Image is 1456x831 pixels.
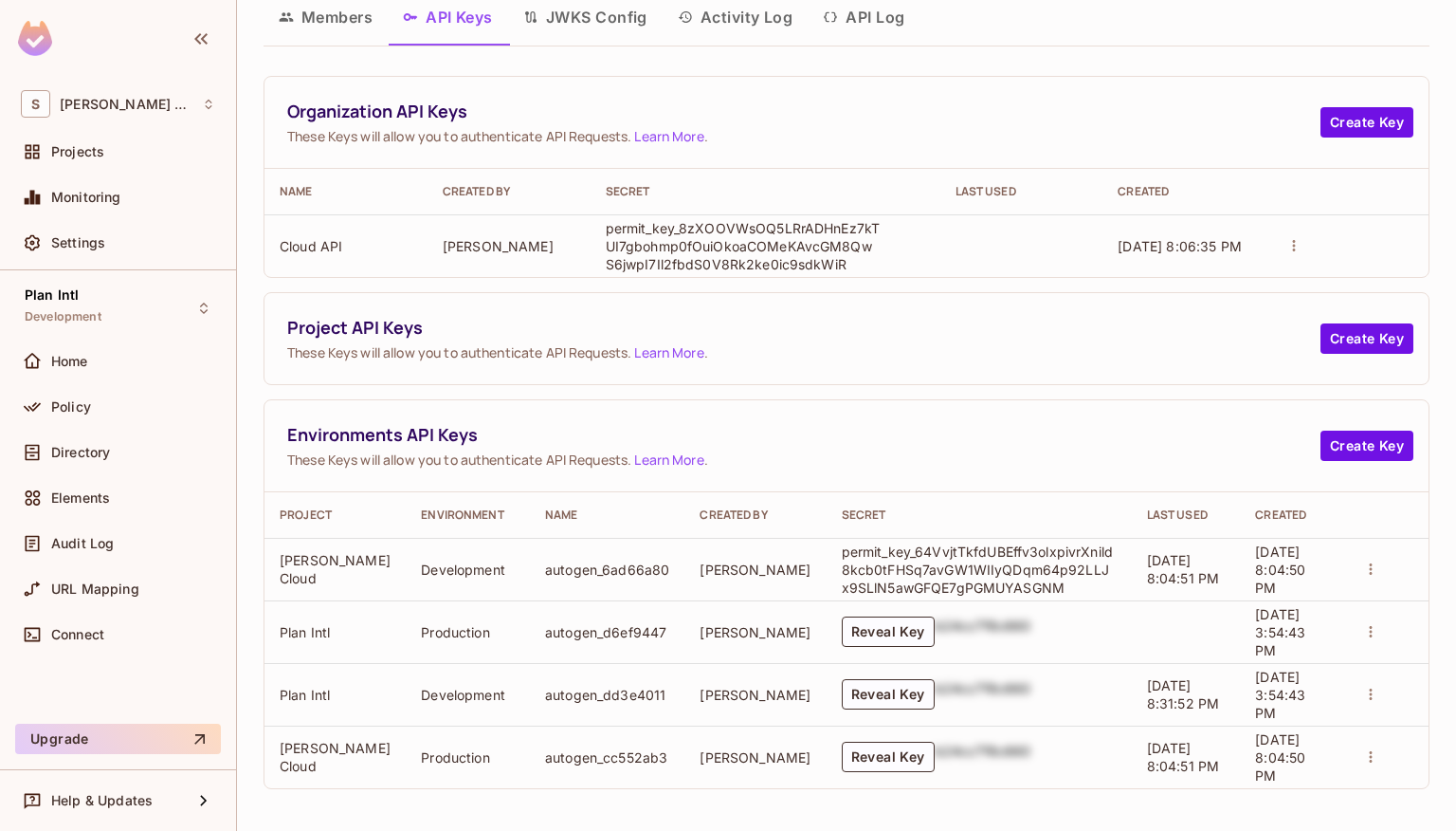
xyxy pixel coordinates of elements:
button: actions [1357,681,1384,708]
button: Reveal Key [842,742,935,772]
td: Development [406,538,530,600]
div: Created [1255,508,1327,523]
span: Directory [51,445,110,460]
span: These Keys will allow you to authenticate API Requests. . [287,343,1320,361]
button: actions [1357,619,1384,645]
span: Workspace: Sawala Cloud [60,97,192,112]
td: [PERSON_NAME] Cloud [264,538,406,600]
span: These Keys will allow you to authenticate API Requests. . [287,127,1320,145]
td: autogen_dd3e4011 [530,663,684,726]
div: Name [280,184,412,199]
span: Projects [51,144,104,159]
button: Upgrade [15,724,221,754]
span: URL Mapping [51,582,139,597]
p: permit_key_8zXOOVWsOQ5LRrADHnEz7kTUI7gbohmp0fOuiOkoaCOMeKAvcGM8QwS6jwpI7Il2fbdS0V8Rk2ke0ic9sdkWiR [606,219,881,273]
div: Last Used [955,184,1088,199]
span: [DATE] 3:54:43 PM [1255,606,1305,658]
span: Home [51,354,88,369]
button: Create Key [1320,107,1413,138]
button: Reveal Key [842,617,935,647]
div: Created By [700,508,810,523]
div: b24cc7f8c660 [935,617,1031,647]
td: [PERSON_NAME] [428,214,591,277]
span: Project API Keys [287,316,1320,340]
span: These Keys will allow you to authenticate API Requests. . [287,451,1320,469]
img: SReyMgAAAABJRU5ErkJggg== [18,21,52,56]
span: Connect [51,627,104,642]
span: Elements [51,490,110,506]
span: Environments API Keys [287,423,1320,447]
span: Development [25,309,101,324]
span: [DATE] 8:31:52 PM [1147,677,1220,711]
span: Help & Updates [51,793,153,808]
td: Development [406,663,530,726]
span: Settings [51,235,105,250]
button: actions [1357,556,1384,582]
div: Project [280,508,391,523]
span: [DATE] 8:04:51 PM [1147,740,1220,774]
td: [PERSON_NAME] [684,663,826,726]
span: Audit Log [51,536,114,551]
button: Reveal Key [842,679,935,710]
td: Production [406,600,530,663]
div: Environment [421,508,515,523]
div: b24cc7f8c660 [935,742,1031,772]
span: Organization API Keys [287,100,1320,123]
td: autogen_6ad66a80 [530,538,684,600]
td: Plan Intl [264,600,406,663]
button: actions [1357,744,1384,770]
td: autogen_cc552ab3 [530,726,684,788]
a: Learn More [634,343,703,361]
span: [DATE] 8:04:50 PM [1255,544,1305,596]
span: Policy [51,399,91,415]
td: Production [406,726,530,788]
td: [PERSON_NAME] [684,600,826,663]
span: [DATE] 8:04:51 PM [1147,552,1220,586]
span: Plan Intl [25,287,79,303]
div: Secret [842,508,1117,523]
div: Created [1118,184,1250,199]
button: Create Key [1320,431,1413,461]
td: Cloud API [264,214,428,277]
button: Create Key [1320,323,1413,354]
td: [PERSON_NAME] [684,726,826,788]
button: actions [1281,232,1307,259]
span: Monitoring [51,190,121,205]
td: autogen_d6ef9447 [530,600,684,663]
td: Plan Intl [264,663,406,726]
span: [DATE] 3:54:43 PM [1255,669,1305,721]
div: b24cc7f8c660 [935,679,1031,710]
a: Learn More [634,451,703,469]
div: Last Used [1147,508,1226,523]
span: [DATE] 8:04:50 PM [1255,731,1305,784]
p: permit_key_64VvjtTkfdUBEffv3olxpivrXnild8kcb0tFHSq7avGW1WIIyQDqm64p92LLJx9SLlN5awGFQE7gPGMUYASGNM [842,543,1117,597]
span: [DATE] 8:06:35 PM [1118,238,1242,254]
div: Created By [443,184,575,199]
td: [PERSON_NAME] Cloud [264,726,406,788]
div: Secret [606,184,925,199]
td: [PERSON_NAME] [684,538,826,600]
div: Name [545,508,669,523]
a: Learn More [634,127,703,145]
span: S [21,90,50,118]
